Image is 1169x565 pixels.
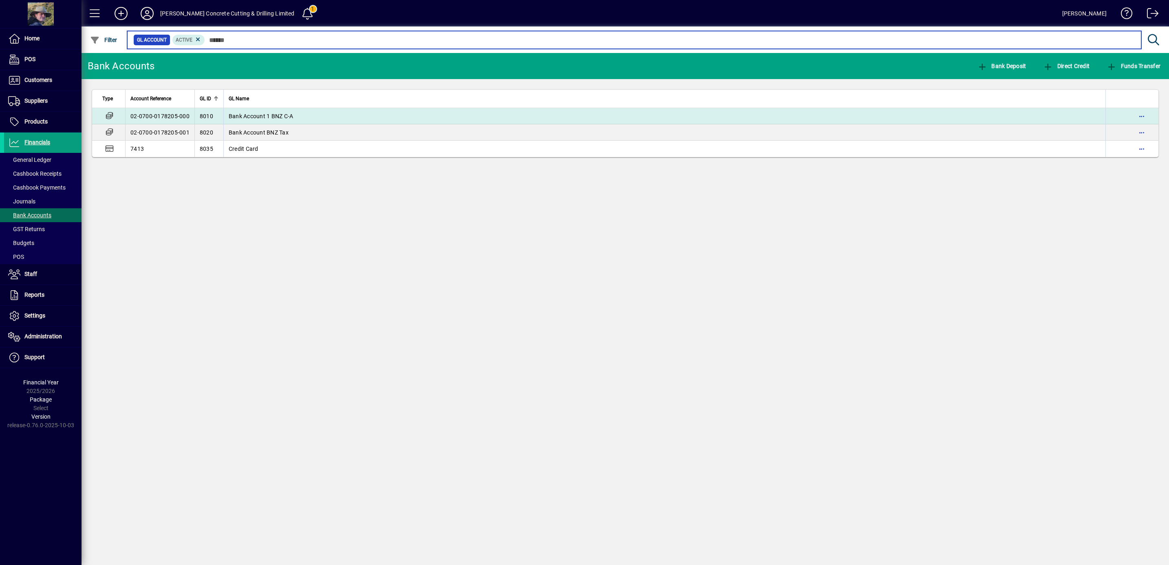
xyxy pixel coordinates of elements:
[1115,2,1133,28] a: Knowledge Base
[4,194,82,208] a: Journals
[24,35,40,42] span: Home
[200,146,213,152] span: 8035
[176,37,192,43] span: Active
[1135,110,1148,123] button: More options
[137,36,167,44] span: GL Account
[24,291,44,298] span: Reports
[8,226,45,232] span: GST Returns
[4,91,82,111] a: Suppliers
[200,94,218,103] div: GL ID
[24,271,37,277] span: Staff
[108,6,134,21] button: Add
[30,396,52,403] span: Package
[4,208,82,222] a: Bank Accounts
[31,413,51,420] span: Version
[24,77,52,83] span: Customers
[8,254,24,260] span: POS
[1107,63,1160,69] span: Funds Transfer
[1135,126,1148,139] button: More options
[130,94,171,103] span: Account Reference
[8,240,34,246] span: Budgets
[1043,63,1090,69] span: Direct Credit
[200,94,211,103] span: GL ID
[4,306,82,326] a: Settings
[4,250,82,264] a: POS
[24,354,45,360] span: Support
[229,113,293,119] span: Bank Account 1 BNZ C-A
[4,327,82,347] a: Administration
[88,33,119,47] button: Filter
[4,347,82,368] a: Support
[24,118,48,125] span: Products
[8,170,62,177] span: Cashbook Receipts
[4,29,82,49] a: Home
[4,153,82,167] a: General Ledger
[23,379,59,386] span: Financial Year
[125,108,194,124] td: 02-0700-0178205-000
[160,7,295,20] div: [PERSON_NAME] Concrete Cutting & Drilling Limited
[229,94,1101,103] div: GL Name
[4,236,82,250] a: Budgets
[1105,59,1162,73] button: Funds Transfer
[229,129,289,136] span: Bank Account BNZ Tax
[125,141,194,157] td: 7413
[24,333,62,340] span: Administration
[8,184,66,191] span: Cashbook Payments
[975,59,1028,73] button: Bank Deposit
[200,129,213,136] span: 8020
[102,94,113,103] span: Type
[977,63,1026,69] span: Bank Deposit
[229,94,249,103] span: GL Name
[8,157,51,163] span: General Ledger
[200,113,213,119] span: 8010
[4,264,82,285] a: Staff
[4,70,82,90] a: Customers
[8,212,51,218] span: Bank Accounts
[134,6,160,21] button: Profile
[4,222,82,236] a: GST Returns
[24,56,35,62] span: POS
[4,112,82,132] a: Products
[102,94,120,103] div: Type
[24,97,48,104] span: Suppliers
[24,139,50,146] span: Financials
[4,167,82,181] a: Cashbook Receipts
[88,60,154,73] div: Bank Accounts
[4,285,82,305] a: Reports
[1135,142,1148,155] button: More options
[4,181,82,194] a: Cashbook Payments
[229,146,258,152] span: Credit Card
[172,35,205,45] mat-chip: Activation Status: Active
[1141,2,1159,28] a: Logout
[125,124,194,141] td: 02-0700-0178205-001
[24,312,45,319] span: Settings
[1062,7,1107,20] div: [PERSON_NAME]
[1041,59,1092,73] button: Direct Credit
[4,49,82,70] a: POS
[8,198,35,205] span: Journals
[90,37,117,43] span: Filter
